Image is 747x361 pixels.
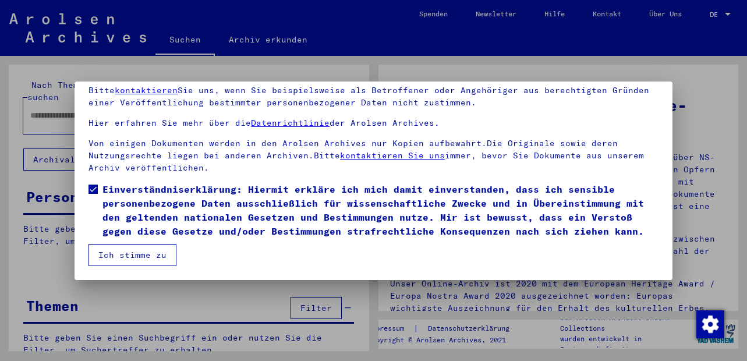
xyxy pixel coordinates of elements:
span: Einverständniserklärung: Hiermit erkläre ich mich damit einverstanden, dass ich sensible personen... [102,182,658,238]
a: kontaktieren Sie uns [340,150,445,161]
img: Zustimmung ändern [696,310,724,338]
p: Bitte Sie uns, wenn Sie beispielsweise als Betroffener oder Angehöriger aus berechtigten Gründen ... [88,84,658,109]
a: Datenrichtlinie [251,118,330,128]
p: Von einigen Dokumenten werden in den Arolsen Archives nur Kopien aufbewahrt.Die Originale sowie d... [88,137,658,174]
p: Hier erfahren Sie mehr über die der Arolsen Archives. [88,117,658,129]
button: Ich stimme zu [88,244,176,266]
a: kontaktieren [115,85,178,95]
